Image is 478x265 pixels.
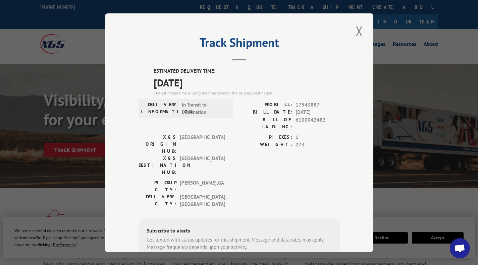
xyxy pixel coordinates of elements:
div: Get texted with status updates for this shipment. Message and data rates may apply. Message frequ... [147,236,332,251]
a: Open chat [450,238,470,258]
h2: Track Shipment [139,38,340,51]
span: 1 [296,133,340,141]
span: 273 [296,141,340,149]
label: PIECES: [239,133,292,141]
label: BILL OF LADING: [239,116,292,130]
span: [GEOGRAPHIC_DATA] [180,133,225,154]
button: Close modal [354,22,365,40]
label: XGS DESTINATION HUB: [139,154,176,176]
label: PICKUP CITY: [139,179,176,193]
label: DELIVERY CITY: [139,193,176,208]
label: WEIGHT: [239,141,292,149]
span: [PERSON_NAME] , GA [180,179,225,193]
span: In Transit to Destination [182,101,227,116]
span: [DATE] [154,75,340,90]
label: ESTIMATED DELIVERY TIME: [154,67,340,75]
label: XGS ORIGIN HUB: [139,133,176,154]
label: DELIVERY INFORMATION: [141,101,178,116]
label: BILL DATE: [239,109,292,116]
label: PROBILL: [239,101,292,109]
span: [DATE] [296,109,340,116]
span: 17543887 [296,101,340,109]
span: [GEOGRAPHIC_DATA] , [GEOGRAPHIC_DATA] [180,193,225,208]
div: The estimated time is using the time zone for the delivery destination. [154,90,340,96]
div: Subscribe to alerts [147,226,332,236]
span: [GEOGRAPHIC_DATA] [180,154,225,176]
span: 6100042482 [296,116,340,130]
